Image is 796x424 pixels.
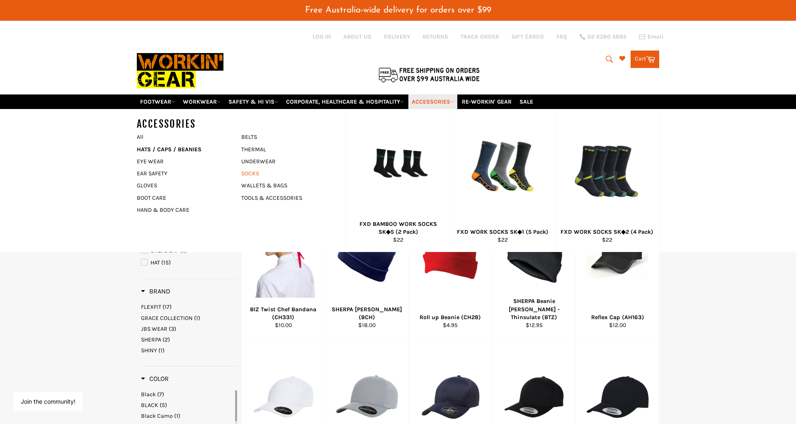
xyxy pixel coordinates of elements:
[237,155,337,167] a: UNDERWEAR
[141,401,233,409] a: BLACK
[283,94,407,109] a: CORPORATE, HEALTHCARE & HOSPITALITY
[237,167,337,179] a: SOCKS
[330,305,403,322] div: SHERPA [PERSON_NAME] (BCH)
[408,194,492,338] a: Roll up Beanie (CH28)Roll up Beanie (CH28)$4.95
[461,33,499,41] a: TRACK ORDER
[352,236,445,244] div: $22
[160,402,167,409] span: (5)
[237,192,337,204] a: TOOLS & ACCESSORIES
[459,94,515,109] a: RE-WORKIN' GEAR
[343,33,371,41] a: ABOUT US
[346,109,450,252] a: FXD BAMBOO WORK SOCKS SK◆5 (2 Pack) - Workin' Gear FXD BAMBOO WORK SOCKS SK◆5 (2 Pack) $22
[141,325,167,332] span: JBS WEAR
[141,303,161,310] span: FLEXFIT
[141,390,233,398] a: Black
[555,109,659,252] a: FXD WORK SOCKS SK◆2 (4 Pack) - Workin' Gear FXD WORK SOCKS SK◆2 (4 Pack) $22
[450,109,555,252] a: FXD WORK SOCKS SK◆1 (5 Pack) - Workin' Gear FXD WORK SOCKS SK◆1 (5 Pack) $22
[498,297,570,321] div: SHERPA Beanie [PERSON_NAME] - Thinsulate (BTZ)
[141,336,161,343] span: SHERPA
[158,347,165,354] span: (1)
[141,412,233,420] a: Black Camo
[141,391,156,398] span: Black
[141,287,170,296] h3: Brand
[561,236,654,244] div: $22
[163,336,170,343] span: (2)
[492,194,576,338] a: SHERPA Beanie Tenzing - Thinsulate (BTZ)SHERPA Beanie [PERSON_NAME] - Thinsulate (BTZ)$12.95
[456,236,550,244] div: $22
[648,34,663,40] span: Email
[237,131,337,143] a: BELTS
[141,402,158,409] span: BLACK
[169,325,176,332] span: (3)
[305,6,491,15] span: Free Australia-wide delivery for orders over $99
[325,194,409,338] a: SHERPA Beanie Chongba (BCH)SHERPA [PERSON_NAME] (BCH)$18.00
[408,94,457,109] a: ACCESSORIES
[141,346,237,354] a: SHINY
[180,94,224,109] a: WORKWEAR
[141,315,193,322] span: GRACE COLLECTION
[141,314,237,322] a: GRACE COLLECTION
[141,287,170,295] span: Brand
[512,33,544,41] a: GIFT CARDS
[133,167,233,179] a: EAR SAFETY
[575,194,659,338] a: Reflex Cap (AH163)Reflex Cap (AH163)$12.00
[161,259,171,266] span: (15)
[157,391,164,398] span: (7)
[377,66,481,83] img: Flat $9.95 shipping Australia wide
[414,313,487,321] div: Roll up Beanie (CH28)
[352,220,445,236] div: FXD BAMBOO WORK SOCKS SK◆5 (2 Pack)
[141,258,237,267] a: HAT
[174,412,180,419] span: (1)
[575,119,640,217] img: FXD WORK SOCKS SK◆2 (4 Pack) - Workin' Gear
[141,375,169,383] h3: Color
[581,313,654,321] div: Reflex Cap (AH163)
[194,315,200,322] span: (1)
[366,119,431,217] img: FXD BAMBOO WORK SOCKS SK◆5 (2 Pack) - Workin' Gear
[137,47,223,94] img: Workin Gear leaders in Workwear, Safety Boots, PPE, Uniforms. Australia's No.1 in Workwear
[631,51,659,68] a: Cart
[141,303,237,311] a: FLEXFIT
[150,259,160,266] span: HAT
[133,155,233,167] a: EYE WEAR
[237,179,337,191] a: WALLETS & BAGS
[133,143,233,155] a: HATS / CAPS / BEANIES
[141,325,237,333] a: JBS WEAR
[141,412,173,419] span: Black Camo
[133,131,241,143] a: All
[141,336,237,344] a: SHERPA
[137,94,178,109] a: FOOTWEAR
[247,305,320,322] div: BIZ Twist Chef Bandana (CH331)
[133,192,233,204] a: BOOT CARE
[422,33,448,41] a: RETURNS
[133,204,233,216] a: HAND & BODY CARE
[556,33,567,41] a: FAQ
[141,347,157,354] span: SHINY
[456,228,550,236] div: FXD WORK SOCKS SK◆1 (5 Pack)
[516,94,536,109] a: SALE
[163,303,172,310] span: (17)
[313,33,331,40] a: Log in
[384,33,410,41] a: DELIVERY
[639,34,663,40] a: Email
[137,117,241,131] h5: ACCESSORIES
[587,34,626,40] span: 02 6280 5885
[237,143,337,155] a: THERMAL
[561,228,654,236] div: FXD WORK SOCKS SK◆2 (4 Pack)
[21,398,75,405] button: Join the community!
[133,179,233,191] a: GLOVES
[241,194,325,338] a: BIZ Twist Chef Bandana (CH331)BIZ Twist Chef Bandana (CH331)$10.00
[470,119,535,217] img: FXD WORK SOCKS SK◆1 (5 Pack) - Workin' Gear
[225,94,282,109] a: SAFETY & HI VIS
[580,34,626,40] a: 02 6280 5885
